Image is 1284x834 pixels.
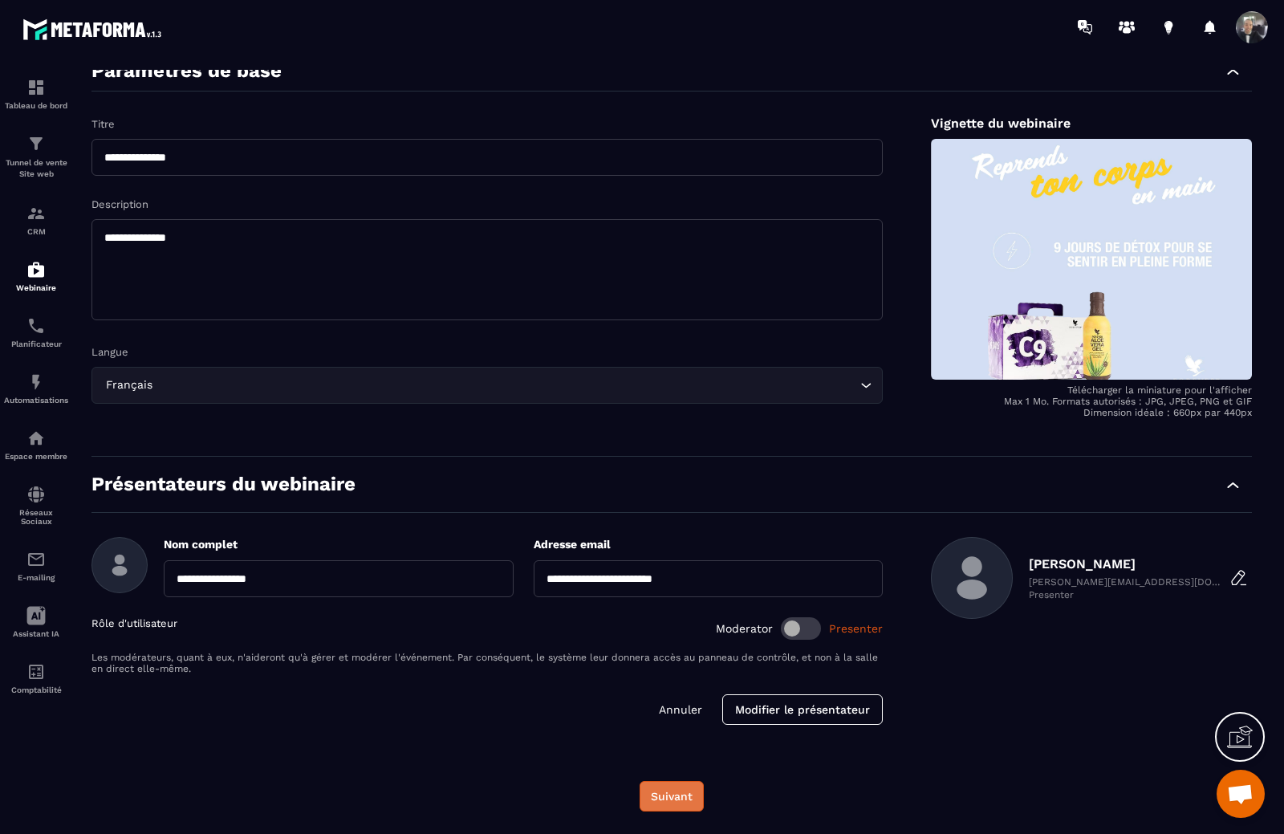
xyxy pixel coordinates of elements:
[91,473,356,496] p: Présentateurs du webinaire
[91,198,148,210] label: Description
[4,157,68,180] p: Tunnel de vente Site web
[26,485,46,504] img: social-network
[4,650,68,706] a: accountantaccountantComptabilité
[647,694,714,725] button: Annuler
[1217,770,1265,818] div: Ouvrir le chat
[4,360,68,417] a: automationsautomationsAutomatisations
[156,376,856,394] input: Search for option
[4,192,68,248] a: formationformationCRM
[91,367,883,404] div: Search for option
[26,372,46,392] img: automations
[91,346,128,358] label: Langue
[102,376,156,394] span: Français
[4,340,68,348] p: Planificateur
[26,260,46,279] img: automations
[4,473,68,538] a: social-networksocial-networkRéseaux Sociaux
[26,78,46,97] img: formation
[931,384,1252,396] p: Télécharger la miniature pour l'afficher
[1029,556,1221,572] p: [PERSON_NAME]
[4,122,68,192] a: formationformationTunnel de vente Site web
[4,283,68,292] p: Webinaire
[26,662,46,681] img: accountant
[4,686,68,694] p: Comptabilité
[26,204,46,223] img: formation
[4,594,68,650] a: Assistant IA
[91,118,115,130] label: Titre
[534,537,884,552] p: Adresse email
[91,617,177,640] p: Rôle d'utilisateur
[4,417,68,473] a: automationsautomationsEspace membre
[931,396,1252,407] p: Max 1 Mo. Formats autorisés : JPG, JPEG, PNG et GIF
[931,407,1252,418] p: Dimension idéale : 660px par 440px
[26,316,46,336] img: scheduler
[4,452,68,461] p: Espace membre
[26,134,46,153] img: formation
[4,227,68,236] p: CRM
[4,396,68,405] p: Automatisations
[4,101,68,110] p: Tableau de bord
[4,304,68,360] a: schedulerschedulerPlanificateur
[91,59,282,83] p: Paramètres de base
[4,248,68,304] a: automationsautomationsWebinaire
[716,622,773,635] span: Moderator
[1029,576,1221,588] p: [PERSON_NAME][EMAIL_ADDRESS][DOMAIN_NAME]
[4,508,68,526] p: Réseaux Sociaux
[722,694,883,725] button: Modifier le présentateur
[931,116,1252,131] p: Vignette du webinaire
[4,66,68,122] a: formationformationTableau de bord
[640,781,704,812] button: Suivant
[91,652,883,674] p: Les modérateurs, quant à eux, n'aideront qu'à gérer et modérer l'événement. Par conséquent, le sy...
[164,537,514,552] p: Nom complet
[829,622,883,635] span: Presenter
[26,550,46,569] img: email
[4,573,68,582] p: E-mailing
[4,629,68,638] p: Assistant IA
[4,538,68,594] a: emailemailE-mailing
[26,429,46,448] img: automations
[22,14,167,44] img: logo
[1029,589,1221,600] p: Presenter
